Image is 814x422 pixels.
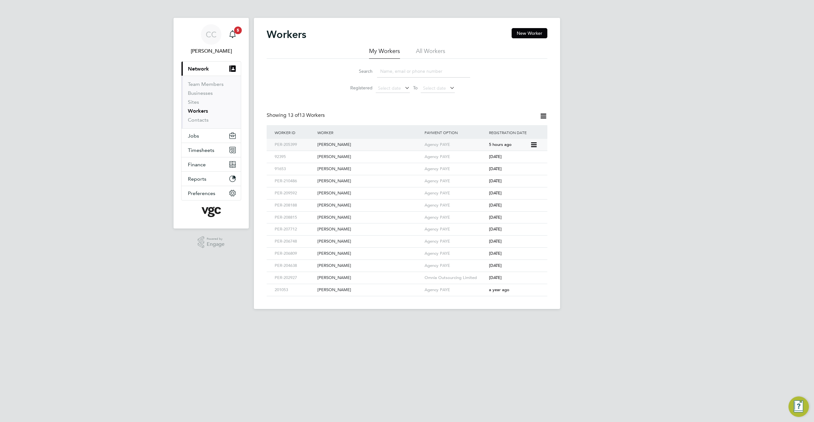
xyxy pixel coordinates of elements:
img: vgcgroup-logo-retina.png [202,207,221,217]
span: Jobs [188,133,199,139]
div: [PERSON_NAME] [316,284,423,296]
span: [DATE] [489,190,502,196]
div: [PERSON_NAME] [316,272,423,284]
span: Preferences [188,190,215,196]
div: PER-206748 [273,236,316,247]
div: [PERSON_NAME] [316,139,423,151]
div: Registration Date [487,125,541,140]
div: [PERSON_NAME] [316,200,423,211]
span: [DATE] [489,202,502,208]
a: PER-206748[PERSON_NAME]Agency PAYE[DATE] [273,235,541,241]
div: PER-202927 [273,272,316,284]
span: Finance [188,162,206,168]
span: Select date [423,85,446,91]
a: PER-208188[PERSON_NAME]Agency PAYE[DATE] [273,199,541,205]
a: Powered byEngage [198,236,225,248]
div: PER-205399 [273,139,316,151]
span: Timesheets [188,147,214,153]
div: [PERSON_NAME] [316,175,423,187]
a: PER-204638[PERSON_NAME]Agency PAYE[DATE] [273,260,541,265]
div: PER-210486 [273,175,316,187]
div: PER-208815 [273,212,316,223]
span: 5 hours ago [489,142,512,147]
div: [PERSON_NAME] [316,223,423,235]
div: Agency PAYE [423,151,487,163]
nav: Main navigation [174,18,249,229]
label: Registered [344,85,373,91]
a: 5 [226,24,239,45]
span: [DATE] [489,154,502,159]
div: [PERSON_NAME] [316,236,423,247]
span: Powered by [207,236,225,242]
span: Connor Campbell [181,47,241,55]
a: PER-205399[PERSON_NAME]Agency PAYE5 hours ago [273,139,530,144]
div: Payment Option [423,125,487,140]
button: Reports [181,172,241,186]
div: 201053 [273,284,316,296]
div: Agency PAYE [423,284,487,296]
a: 92395[PERSON_NAME]Agency PAYE[DATE] [273,151,541,156]
a: 91653[PERSON_NAME]Agency PAYE[DATE] [273,163,541,168]
span: [DATE] [489,238,502,244]
a: PER-207712[PERSON_NAME]Agency PAYE[DATE] [273,223,541,229]
a: Go to home page [181,207,241,217]
button: Timesheets [181,143,241,157]
a: Contacts [188,117,209,123]
a: Sites [188,99,199,105]
span: [DATE] [489,178,502,184]
a: PER-209592[PERSON_NAME]Agency PAYE[DATE] [273,187,541,192]
div: Agency PAYE [423,236,487,247]
span: [DATE] [489,215,502,220]
div: [PERSON_NAME] [316,163,423,175]
div: PER-209592 [273,187,316,199]
div: Agency PAYE [423,248,487,260]
span: Select date [378,85,401,91]
div: Worker ID [273,125,316,140]
span: [DATE] [489,251,502,256]
span: 13 of [288,112,299,118]
div: Agency PAYE [423,212,487,223]
span: Network [188,66,209,72]
a: PER-208815[PERSON_NAME]Agency PAYE[DATE] [273,211,541,217]
a: Businesses [188,90,213,96]
div: PER-208188 [273,200,316,211]
span: 13 Workers [288,112,325,118]
div: 91653 [273,163,316,175]
a: Workers [188,108,208,114]
a: PER-206809[PERSON_NAME]Agency PAYE[DATE] [273,247,541,253]
div: [PERSON_NAME] [316,151,423,163]
h2: Workers [267,28,306,41]
div: [PERSON_NAME] [316,187,423,199]
button: Preferences [181,186,241,200]
a: CC[PERSON_NAME] [181,24,241,55]
a: PER-202927[PERSON_NAME]Omnia Outsourcing Limited[DATE] [273,272,541,277]
div: Agency PAYE [423,187,487,199]
a: Team Members [188,81,224,87]
div: Agency PAYE [423,175,487,187]
label: Search [344,68,373,74]
button: Network [181,62,241,76]
div: Showing [267,112,326,119]
span: To [411,84,419,92]
div: 92395 [273,151,316,163]
button: Finance [181,157,241,171]
a: PER-210486[PERSON_NAME]Agency PAYE[DATE] [273,175,541,180]
span: Engage [207,242,225,247]
span: CC [206,30,217,39]
div: [PERSON_NAME] [316,248,423,260]
span: [DATE] [489,226,502,232]
li: All Workers [416,47,445,59]
div: Omnia Outsourcing Limited [423,272,487,284]
div: Agency PAYE [423,139,487,151]
span: [DATE] [489,166,502,171]
div: PER-207712 [273,223,316,235]
div: Agency PAYE [423,223,487,235]
div: Worker [316,125,423,140]
span: [DATE] [489,275,502,280]
span: a year ago [489,287,509,292]
div: PER-204638 [273,260,316,272]
div: [PERSON_NAME] [316,212,423,223]
button: Jobs [181,129,241,143]
div: [PERSON_NAME] [316,260,423,272]
span: Reports [188,176,206,182]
